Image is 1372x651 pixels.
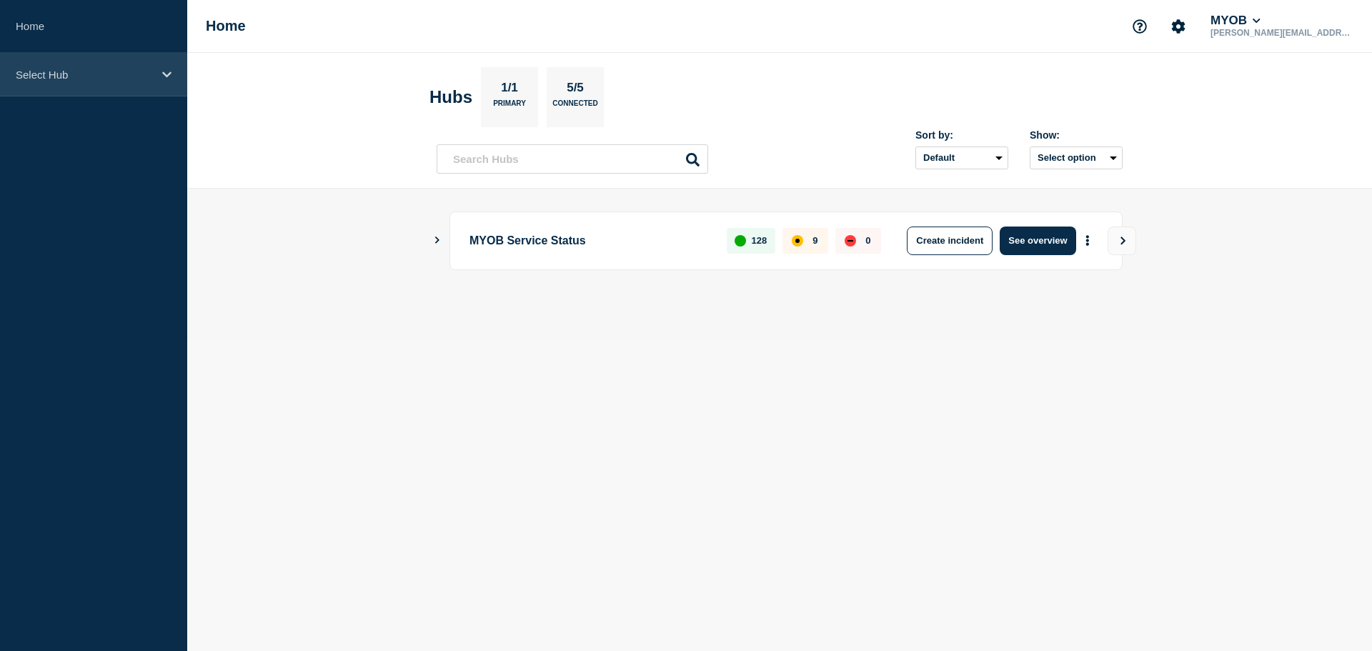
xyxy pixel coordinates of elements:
[206,18,246,34] h1: Home
[493,99,526,114] p: Primary
[1108,227,1136,255] button: View
[865,235,870,246] p: 0
[16,69,153,81] p: Select Hub
[915,129,1008,141] div: Sort by:
[735,235,746,247] div: up
[792,235,803,247] div: affected
[469,227,710,255] p: MYOB Service Status
[429,87,472,107] h2: Hubs
[434,235,441,246] button: Show Connected Hubs
[496,81,524,99] p: 1/1
[907,227,993,255] button: Create incident
[752,235,767,246] p: 128
[915,146,1008,169] select: Sort by
[1125,11,1155,41] button: Support
[845,235,856,247] div: down
[1030,146,1123,169] button: Select option
[812,235,817,246] p: 9
[1078,227,1097,254] button: More actions
[1030,129,1123,141] div: Show:
[1208,14,1263,28] button: MYOB
[1000,227,1075,255] button: See overview
[437,144,708,174] input: Search Hubs
[552,99,597,114] p: Connected
[562,81,590,99] p: 5/5
[1163,11,1193,41] button: Account settings
[1208,28,1356,38] p: [PERSON_NAME][EMAIL_ADDRESS][PERSON_NAME][DOMAIN_NAME]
